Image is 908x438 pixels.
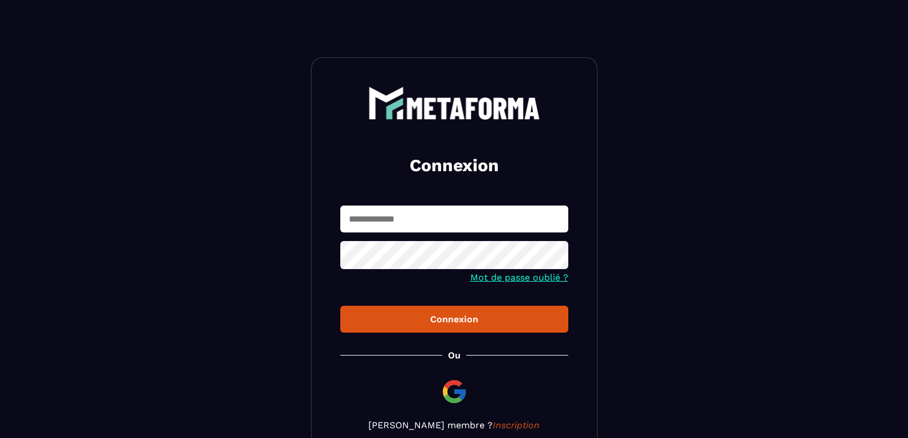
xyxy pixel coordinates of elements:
[340,86,568,120] a: logo
[448,350,461,361] p: Ou
[368,86,540,120] img: logo
[441,378,468,405] img: google
[470,272,568,283] a: Mot de passe oublié ?
[349,314,559,325] div: Connexion
[354,154,555,177] h2: Connexion
[340,306,568,333] button: Connexion
[340,420,568,431] p: [PERSON_NAME] membre ?
[493,420,540,431] a: Inscription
